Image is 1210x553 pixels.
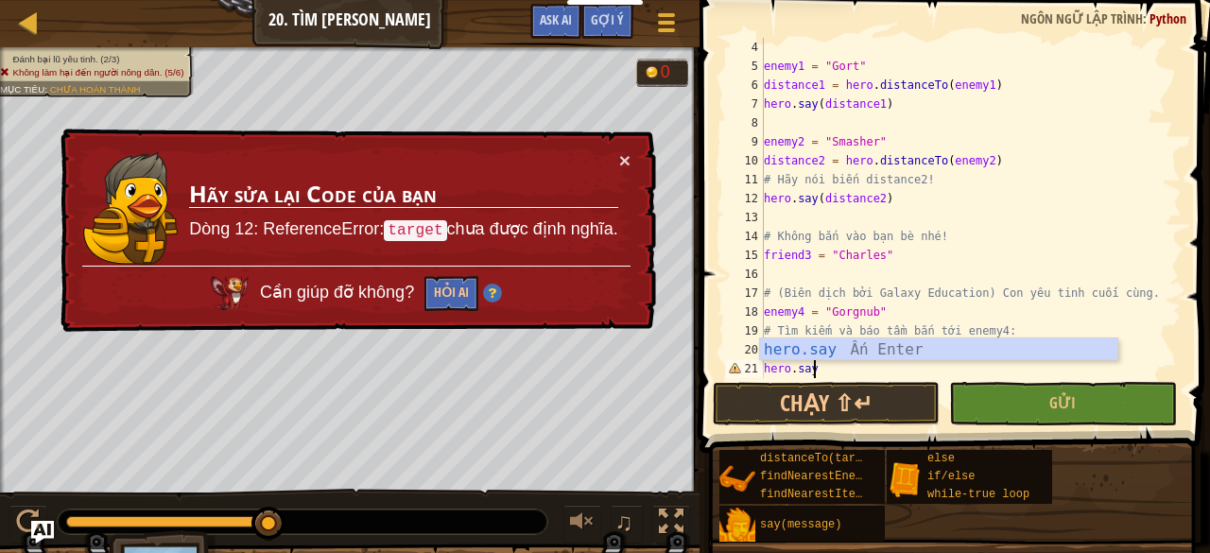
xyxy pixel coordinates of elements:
span: Không làm hại đến người nông dân. (5/6) [12,67,183,78]
span: : [1143,9,1149,27]
img: portrait.png [887,461,923,497]
button: Ctrl + P: Play [9,505,47,544]
div: 20 [726,340,764,359]
button: Hiện game menu [643,4,690,48]
img: portrait.png [719,461,755,497]
span: findNearestEnemy() [760,470,883,483]
span: Gửi [1049,392,1076,413]
div: 7 [726,95,764,113]
button: Chạy ⇧↵ [713,382,940,425]
button: Gửi [949,382,1176,425]
button: × [619,150,631,170]
div: 14 [726,227,764,246]
span: ♫ [614,508,633,536]
img: AI [211,276,249,310]
div: 22 [726,378,764,397]
span: distanceTo(target) [760,452,883,465]
div: 11 [726,170,764,189]
div: 8 [726,113,764,132]
code: target [384,220,446,241]
div: 12 [726,189,764,208]
div: 9 [726,132,764,151]
span: Python [1149,9,1186,27]
button: ♫ [611,505,643,544]
img: Hint [483,284,502,302]
span: Đánh bại lũ yêu tinh. (2/3) [12,54,119,64]
div: 16 [726,265,764,284]
span: Gợi ý [591,10,624,28]
button: Ask AI [530,4,581,39]
div: 15 [726,246,764,265]
span: Chưa hoàn thành [50,84,141,95]
div: 10 [726,151,764,170]
span: Ngôn ngữ lập trình [1021,9,1143,27]
button: Hỏi AI [424,276,478,311]
span: findNearestItem() [760,488,875,501]
button: Bật tắt chế độ toàn màn hình [652,505,690,544]
p: Dòng 12: ReferenceError: chưa được định nghĩa. [189,217,618,242]
button: Tùy chỉnh âm lượng [563,505,601,544]
img: portrait.png [719,508,755,544]
div: Team 'humans' has 0 gold. [636,59,688,87]
div: 18 [726,302,764,321]
span: while-true loop [927,488,1029,501]
div: 13 [726,208,764,227]
div: 6 [726,76,764,95]
div: 21 [726,359,764,378]
div: 4 [726,38,764,57]
span: Ask AI [540,10,572,28]
span: say(message) [760,518,841,531]
div: 17 [726,284,764,302]
div: 19 [726,321,764,340]
span: if/else [927,470,975,483]
h3: Hãy sửa lại Code của bạn [189,181,618,208]
span: else [927,452,955,465]
span: : [44,84,49,95]
button: Ask AI [31,521,54,544]
div: 0 [661,64,680,81]
div: 5 [726,57,764,76]
img: duck_tharin2.png [83,151,178,265]
span: Cần giúp đỡ không? [260,283,419,302]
